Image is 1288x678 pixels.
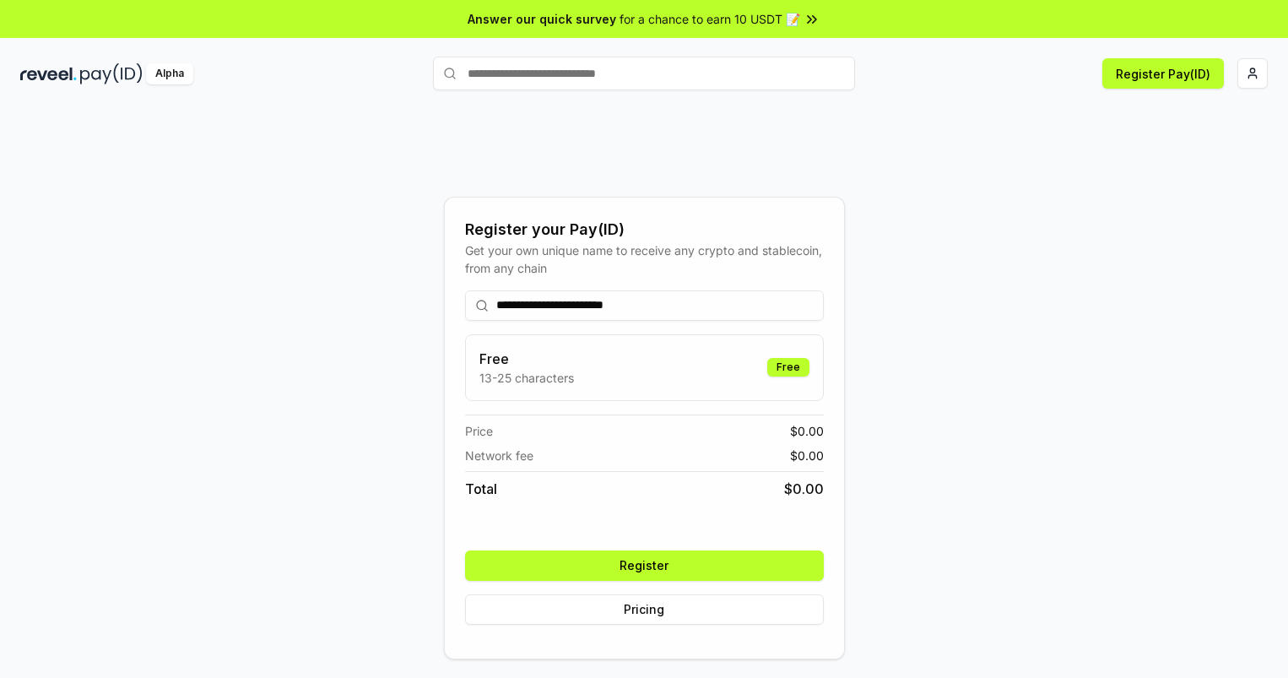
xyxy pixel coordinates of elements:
[146,63,193,84] div: Alpha
[479,349,574,369] h3: Free
[80,63,143,84] img: pay_id
[465,479,497,499] span: Total
[465,551,824,581] button: Register
[1102,58,1224,89] button: Register Pay(ID)
[20,63,77,84] img: reveel_dark
[468,10,616,28] span: Answer our quick survey
[767,358,809,377] div: Free
[790,447,824,464] span: $ 0.00
[784,479,824,499] span: $ 0.00
[790,422,824,440] span: $ 0.00
[620,10,800,28] span: for a chance to earn 10 USDT 📝
[479,369,574,387] p: 13-25 characters
[465,218,824,241] div: Register your Pay(ID)
[465,447,533,464] span: Network fee
[465,594,824,625] button: Pricing
[465,422,493,440] span: Price
[465,241,824,277] div: Get your own unique name to receive any crypto and stablecoin, from any chain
